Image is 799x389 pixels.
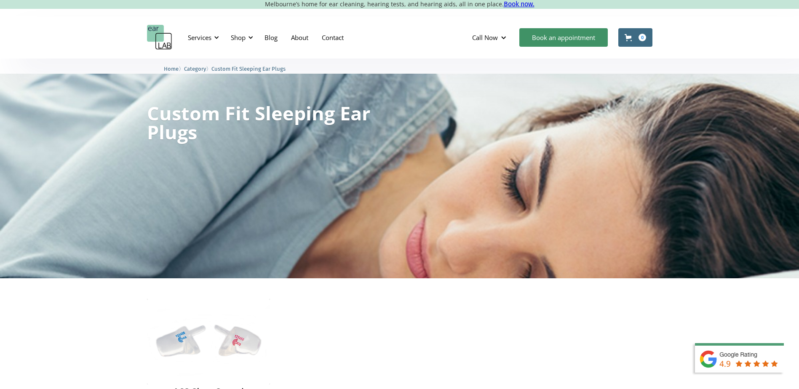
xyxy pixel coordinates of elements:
[211,64,286,72] a: Custom Fit Sleeping Ear Plugs
[164,64,179,72] a: Home
[188,33,211,42] div: Services
[184,64,211,73] li: 〉
[184,64,206,72] a: Category
[147,25,172,50] a: home
[183,25,222,50] div: Services
[184,66,206,72] span: Category
[284,25,315,50] a: About
[618,28,652,47] a: Open cart
[472,33,498,42] div: Call Now
[258,25,284,50] a: Blog
[164,64,184,73] li: 〉
[147,299,270,384] img: ACS SleepSound
[519,28,608,47] a: Book an appointment
[639,34,646,41] div: 0
[315,25,350,50] a: Contact
[465,25,515,50] div: Call Now
[226,25,256,50] div: Shop
[147,104,371,141] h1: Custom Fit Sleeping Ear Plugs
[231,33,246,42] div: Shop
[211,66,286,72] span: Custom Fit Sleeping Ear Plugs
[164,66,179,72] span: Home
